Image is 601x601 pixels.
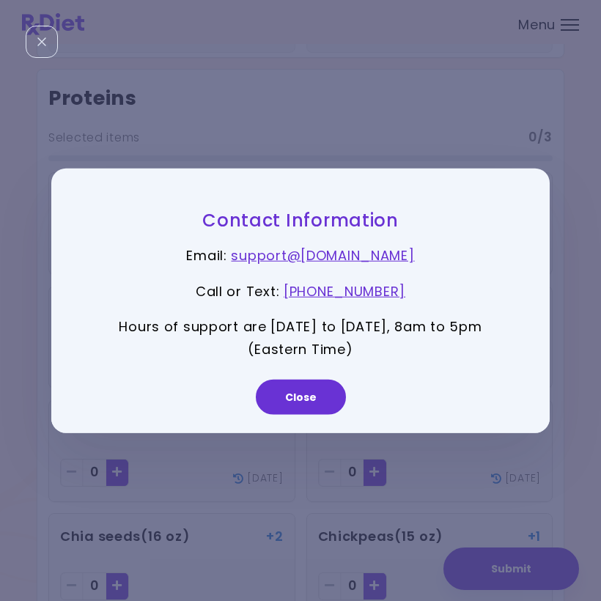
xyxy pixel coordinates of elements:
a: [PHONE_NUMBER] [284,282,405,300]
h3: Contact Information [88,209,513,232]
p: Email : [88,245,513,268]
p: Hours of support are [DATE] to [DATE], 8am to 5pm (Eastern Time) [88,316,513,361]
button: Close [256,379,346,414]
a: support@[DOMAIN_NAME] [231,246,414,265]
p: Call or Text : [88,281,513,303]
div: Close [26,26,58,58]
